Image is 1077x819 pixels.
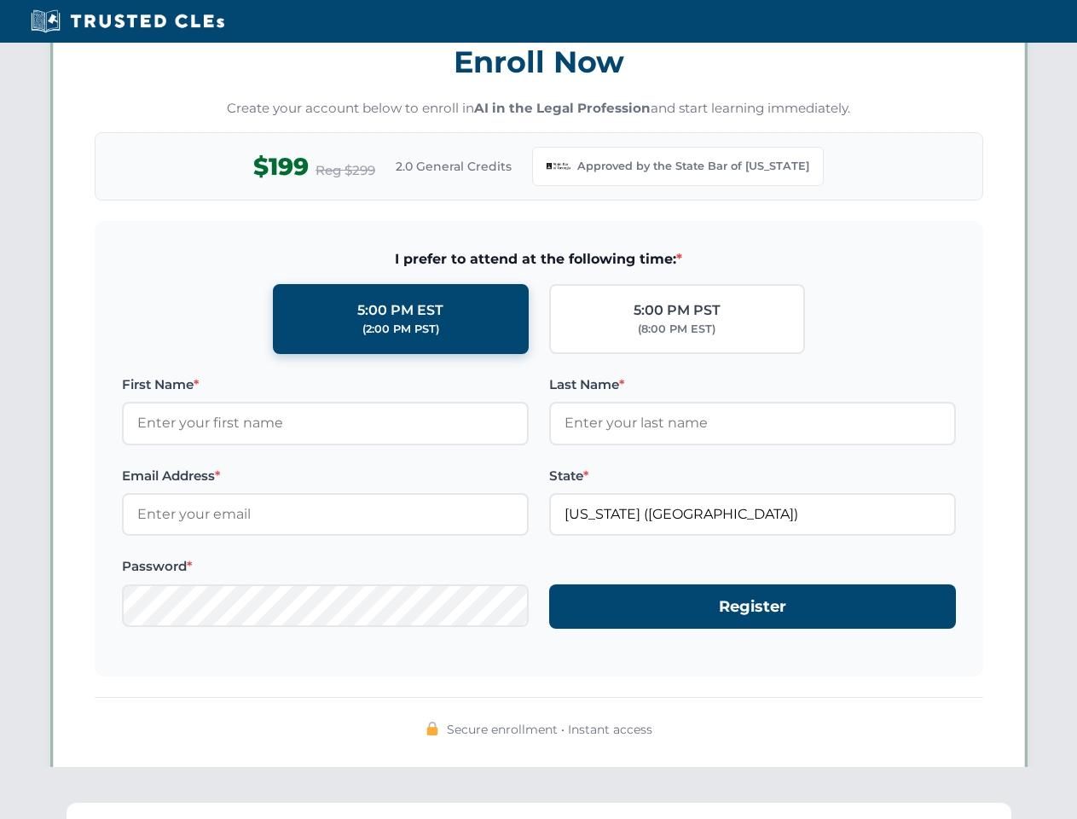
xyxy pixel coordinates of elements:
[122,556,529,577] label: Password
[549,584,956,630] button: Register
[122,466,529,486] label: Email Address
[549,466,956,486] label: State
[638,321,715,338] div: (8:00 PM EST)
[447,720,652,739] span: Secure enrollment • Instant access
[95,35,983,89] h3: Enroll Now
[357,299,443,322] div: 5:00 PM EST
[362,321,439,338] div: (2:00 PM PST)
[316,160,375,181] span: Reg $299
[577,158,809,175] span: Approved by the State Bar of [US_STATE]
[547,154,570,178] img: Georgia Bar
[549,493,956,536] input: Georgia (GA)
[122,493,529,536] input: Enter your email
[122,402,529,444] input: Enter your first name
[474,100,651,116] strong: AI in the Legal Profession
[549,375,956,395] label: Last Name
[122,248,956,270] span: I prefer to attend at the following time:
[634,299,721,322] div: 5:00 PM PST
[26,9,229,34] img: Trusted CLEs
[549,402,956,444] input: Enter your last name
[396,157,512,176] span: 2.0 General Credits
[122,375,529,395] label: First Name
[426,722,439,735] img: 🔒
[95,99,983,119] p: Create your account below to enroll in and start learning immediately.
[253,148,309,186] span: $199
